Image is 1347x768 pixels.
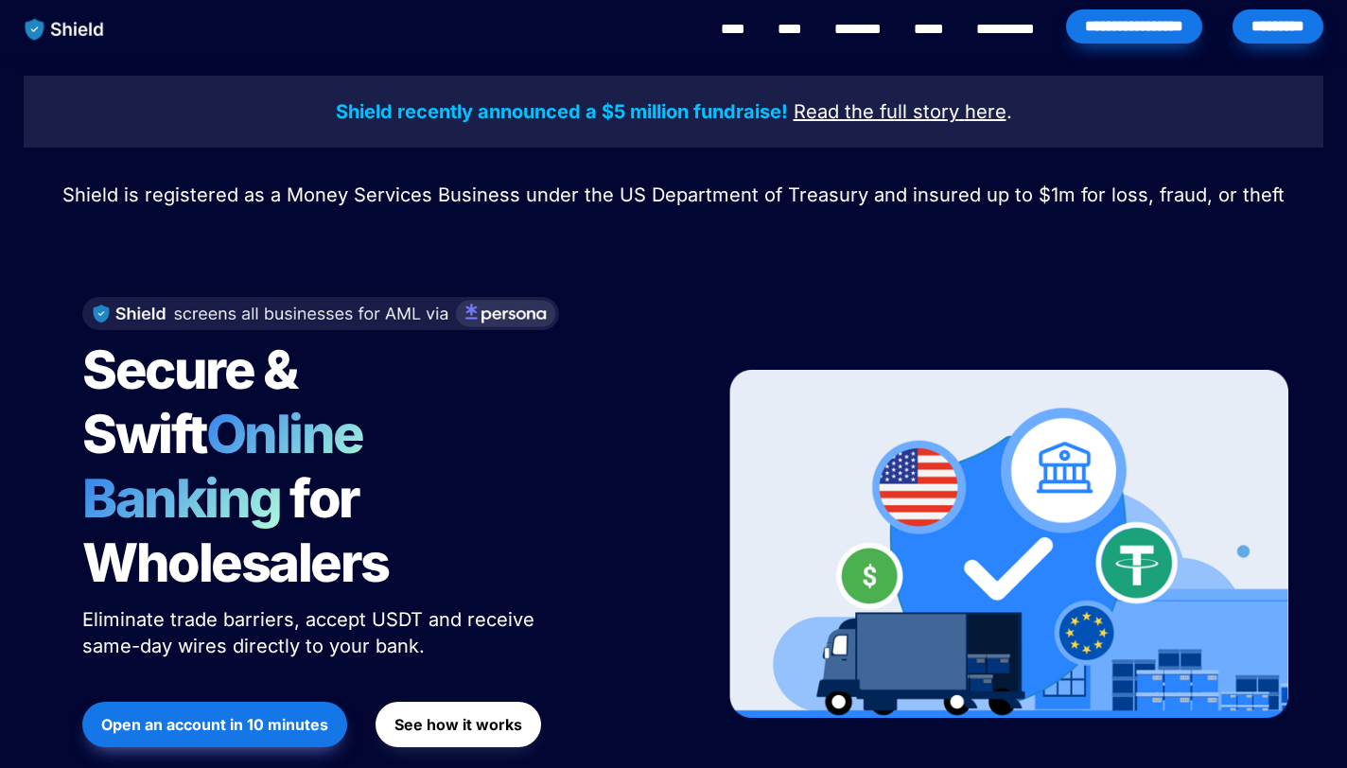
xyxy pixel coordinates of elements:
span: Secure & Swift [82,338,306,466]
span: Eliminate trade barriers, accept USDT and receive same-day wires directly to your bank. [82,608,540,657]
span: Online Banking [82,402,382,531]
a: here [965,103,1006,122]
a: See how it works [376,692,541,757]
span: for Wholesalers [82,466,389,595]
a: Open an account in 10 minutes [82,692,347,757]
a: Read the full story [794,103,959,122]
span: . [1006,100,1012,123]
img: website logo [16,9,114,49]
strong: See how it works [394,715,522,734]
strong: Open an account in 10 minutes [101,715,328,734]
strong: Shield recently announced a $5 million fundraise! [336,100,788,123]
button: See how it works [376,702,541,747]
button: Open an account in 10 minutes [82,702,347,747]
span: Shield is registered as a Money Services Business under the US Department of Treasury and insured... [62,183,1285,206]
u: Read the full story [794,100,959,123]
u: here [965,100,1006,123]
